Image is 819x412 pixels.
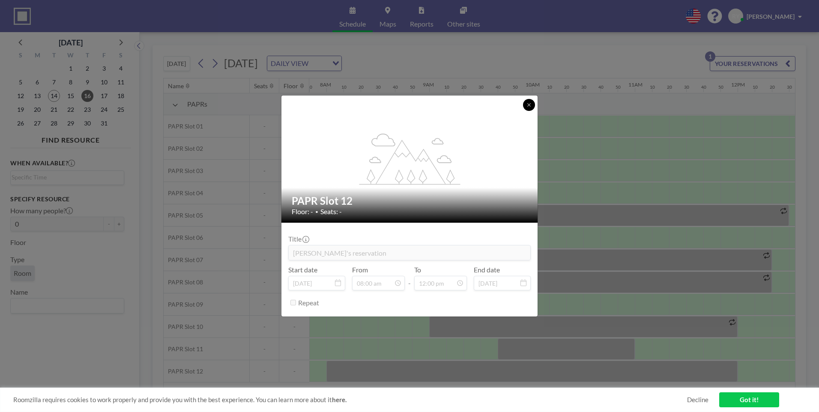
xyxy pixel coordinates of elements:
label: Repeat [298,299,319,307]
span: - [408,269,411,287]
span: Floor: - [292,207,313,216]
span: • [315,209,318,215]
h2: PAPR Slot 12 [292,194,528,207]
g: flex-grow: 1.2; [359,133,460,184]
input: (No title) [289,245,530,260]
a: Got it! [719,392,779,407]
label: From [352,266,368,274]
a: Decline [687,396,708,404]
label: To [414,266,421,274]
label: Title [288,235,308,243]
label: End date [474,266,500,274]
span: Seats: - [320,207,342,216]
span: Roomzilla requires cookies to work properly and provide you with the best experience. You can lea... [13,396,687,404]
label: Start date [288,266,317,274]
a: here. [332,396,347,403]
